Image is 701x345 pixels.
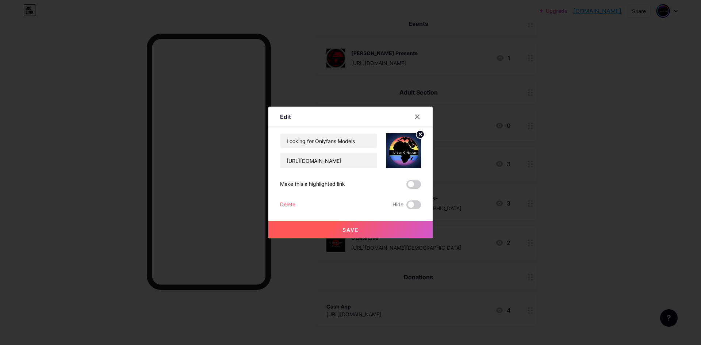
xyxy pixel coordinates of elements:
input: Title [280,134,377,148]
div: Make this a highlighted link [280,180,345,189]
img: link_thumbnail [386,133,421,168]
input: URL [280,153,377,168]
span: Save [342,227,359,233]
span: Hide [392,200,403,209]
div: Edit [280,112,291,121]
button: Save [268,221,433,238]
div: Delete [280,200,295,209]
